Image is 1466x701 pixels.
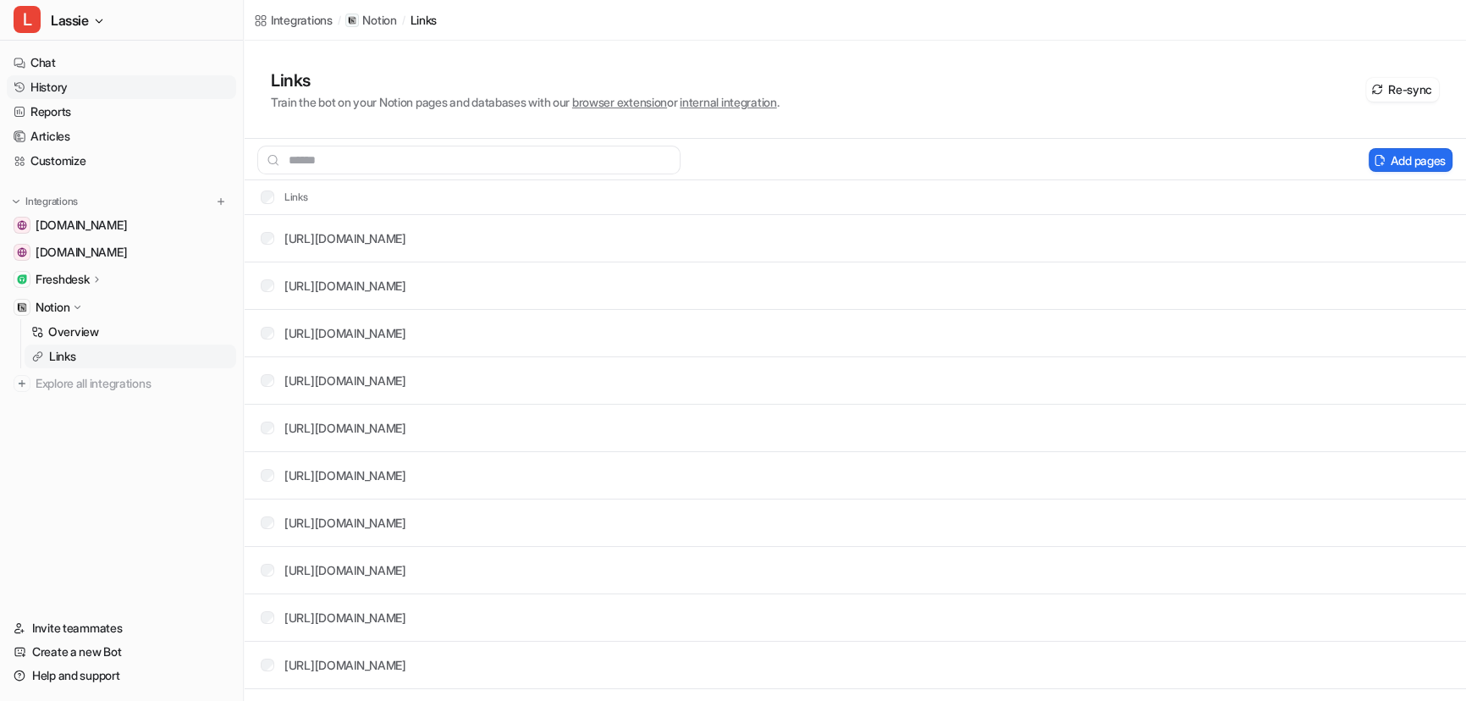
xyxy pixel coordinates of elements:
a: Customize [7,149,236,173]
a: [URL][DOMAIN_NAME] [284,563,406,577]
th: Links [247,187,309,207]
a: Reports [7,100,236,124]
a: Articles [7,124,236,148]
a: [URL][DOMAIN_NAME] [284,421,406,435]
a: [URL][DOMAIN_NAME] [284,279,406,293]
span: Lassie [51,8,89,32]
p: Overview [48,323,99,340]
h1: Links [271,68,779,93]
a: [URL][DOMAIN_NAME] [284,231,406,246]
div: Integrations [271,11,333,29]
img: Freshdesk [17,274,27,284]
img: menu_add.svg [215,196,227,207]
a: [URL][DOMAIN_NAME] [284,658,406,672]
img: online.whenhoundsfly.com [17,247,27,257]
span: / [402,13,405,28]
a: [URL][DOMAIN_NAME] [284,373,406,388]
span: Explore all integrations [36,370,229,397]
a: [URL][DOMAIN_NAME] [284,468,406,483]
a: Overview [25,320,236,344]
p: Links [49,348,76,365]
span: Train the bot on your Notion pages and databases with our or . [271,95,779,109]
img: Notion icon [348,16,356,25]
img: www.whenhoundsfly.com [17,220,27,230]
a: [URL][DOMAIN_NAME] [284,516,406,530]
a: [URL][DOMAIN_NAME] [284,326,406,340]
span: browser extension [572,95,667,109]
span: [DOMAIN_NAME] [36,244,127,261]
img: Notion [17,302,27,312]
span: internal integration [680,95,776,109]
p: Integrations [25,195,78,208]
span: [DOMAIN_NAME] [36,217,127,234]
a: History [7,75,236,99]
a: links [411,11,438,29]
a: Integrations [254,11,333,29]
a: Help and support [7,664,236,687]
a: Create a new Bot [7,640,236,664]
p: Freshdesk [36,271,89,288]
button: Integrations [7,193,83,210]
p: Notion [362,12,396,29]
img: expand menu [10,196,22,207]
a: Links [25,345,236,368]
a: www.whenhoundsfly.com[DOMAIN_NAME] [7,213,236,237]
a: Chat [7,51,236,75]
span: L [14,6,41,33]
span: / [338,13,341,28]
a: online.whenhoundsfly.com[DOMAIN_NAME] [7,240,236,264]
button: Add pages [1369,148,1452,172]
a: Explore all integrations [7,372,236,395]
p: Notion [36,299,69,316]
a: Notion iconNotion [345,12,396,29]
img: explore all integrations [14,375,30,392]
a: [URL][DOMAIN_NAME] [284,610,406,625]
button: Re-sync [1366,78,1439,102]
a: Invite teammates [7,616,236,640]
